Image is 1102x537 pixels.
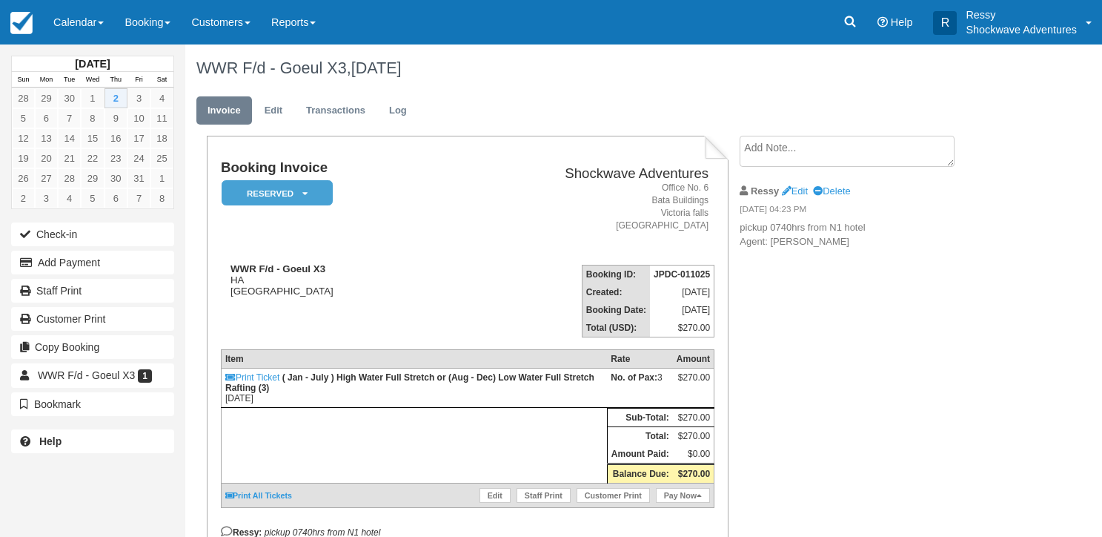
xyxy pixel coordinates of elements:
b: Help [39,435,62,447]
em: Reserved [222,180,333,206]
strong: WWR F/d - Goeul X3 [230,263,325,274]
td: [DATE] [650,283,714,301]
a: Print All Tickets [225,491,292,500]
th: Tue [58,72,81,88]
strong: JPDC-011025 [654,269,710,280]
img: checkfront-main-nav-mini-logo.png [10,12,33,34]
button: Copy Booking [11,335,174,359]
a: Edit [782,185,808,197]
td: $0.00 [673,445,714,464]
a: 8 [150,188,173,208]
i: Help [877,17,888,27]
a: 12 [12,128,35,148]
a: 23 [104,148,127,168]
h1: Booking Invoice [221,160,433,176]
a: 17 [127,128,150,148]
td: [DATE] [221,369,607,408]
a: Help [11,429,174,453]
a: 5 [12,108,35,128]
th: Created: [582,283,650,301]
h1: WWR F/d - Goeul X3, [196,59,1000,77]
a: WWR F/d - Goeul X3 1 [11,363,174,387]
a: 31 [127,168,150,188]
a: 21 [58,148,81,168]
p: pickup 0740hrs from N1 hotel Agent: [PERSON_NAME] [740,221,989,248]
td: $270.00 [650,319,714,337]
th: Fri [127,72,150,88]
a: Pay Now [656,488,710,503]
th: Sun [12,72,35,88]
a: Log [378,96,418,125]
td: $270.00 [673,409,714,427]
a: 2 [104,88,127,108]
a: Transactions [295,96,376,125]
a: Edit [479,488,511,503]
span: [DATE] [351,59,402,77]
th: Total (USD): [582,319,650,337]
a: 10 [127,108,150,128]
address: Office No. 6 Bata Buildings Victoria falls [GEOGRAPHIC_DATA] [439,182,708,233]
th: Balance Due: [607,464,673,484]
a: 18 [150,128,173,148]
h2: Shockwave Adventures [439,166,708,182]
a: 16 [104,128,127,148]
th: Thu [104,72,127,88]
div: HA [GEOGRAPHIC_DATA] [221,263,433,297]
strong: ( Jan - July ) High Water Full Stretch or (Aug - Dec) Low Water Full Stretch Rafting (3) [225,372,594,393]
strong: [DATE] [75,58,110,70]
a: 3 [127,88,150,108]
a: 28 [12,88,35,108]
strong: Ressy [751,185,779,197]
th: Sub-Total: [607,409,673,427]
th: Booking Date: [582,301,650,319]
a: 27 [35,168,58,188]
th: Rate [607,350,673,369]
a: 6 [104,188,127,208]
a: 5 [81,188,104,208]
a: 3 [35,188,58,208]
p: Ressy [966,7,1077,22]
a: 1 [150,168,173,188]
button: Bookmark [11,392,174,416]
a: Edit [253,96,293,125]
a: 25 [150,148,173,168]
button: Check-in [11,223,174,246]
a: Print Ticket [225,372,279,383]
a: 11 [150,108,173,128]
a: 30 [104,168,127,188]
a: 30 [58,88,81,108]
em: [DATE] 04:23 PM [740,203,989,220]
a: 1 [81,88,104,108]
a: Invoice [196,96,252,125]
a: 26 [12,168,35,188]
strong: $270.00 [678,469,710,479]
th: Total: [607,427,673,446]
strong: No. of Pax [611,372,657,383]
a: 7 [127,188,150,208]
th: Booking ID: [582,266,650,284]
div: $270.00 [677,372,710,395]
a: 13 [35,128,58,148]
th: Wed [81,72,104,88]
a: 4 [58,188,81,208]
span: 1 [138,369,152,383]
a: 28 [58,168,81,188]
a: Delete [813,185,850,197]
th: Sat [150,72,173,88]
a: 6 [35,108,58,128]
a: 9 [104,108,127,128]
div: R [933,11,957,35]
th: Amount Paid: [607,445,673,464]
a: 15 [81,128,104,148]
p: Shockwave Adventures [966,22,1077,37]
a: Customer Print [11,307,174,331]
a: 4 [150,88,173,108]
th: Mon [35,72,58,88]
th: Amount [673,350,714,369]
a: Staff Print [517,488,571,503]
a: 29 [81,168,104,188]
td: 3 [607,369,673,408]
a: 8 [81,108,104,128]
a: 22 [81,148,104,168]
a: 2 [12,188,35,208]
